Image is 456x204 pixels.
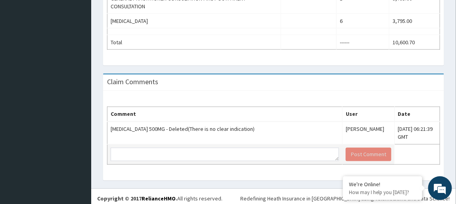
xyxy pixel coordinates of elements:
[389,35,440,50] td: 10,600.70
[130,4,149,23] div: Minimize live chat window
[107,79,158,86] h3: Claim Comments
[46,55,109,135] span: We're online!
[389,14,440,28] td: 3,795.00
[142,195,176,202] a: RelianceHMO
[107,14,281,28] td: [MEDICAL_DATA]
[15,40,32,59] img: d_794563401_company_1708531726252_794563401
[337,35,389,50] td: ------
[343,107,395,122] th: User
[349,189,416,196] p: How may I help you today?
[4,127,151,155] textarea: Type your message and hit 'Enter'
[41,44,133,55] div: Chat with us now
[107,122,343,145] td: [MEDICAL_DATA] 500MG - Deleted(There is no clear indication)
[395,107,440,122] th: Date
[107,35,281,50] td: Total
[343,122,395,145] td: [PERSON_NAME]
[240,195,450,203] div: Redefining Heath Insurance in [GEOGRAPHIC_DATA] using Telemedicine and Data Science!
[107,107,343,122] th: Comment
[395,122,440,145] td: [DATE] 06:21:39 GMT
[97,195,177,202] strong: Copyright © 2017 .
[346,148,391,161] button: Post Comment
[337,14,389,28] td: 6
[349,181,416,188] div: We're Online!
